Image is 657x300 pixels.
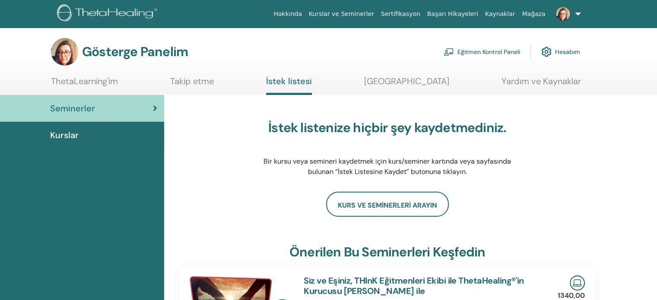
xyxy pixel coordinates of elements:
[273,10,302,17] font: Hakkında
[170,76,214,93] a: Takip etme
[170,76,214,87] font: Takip etme
[378,6,424,22] a: Sertifikasyon
[518,6,549,22] a: Mağaza
[541,42,580,61] a: Hesabım
[270,6,305,22] a: Hakkında
[309,10,374,17] font: Kurslar ve Seminerler
[289,243,485,260] font: önerilen bu seminerleri keşfedin
[268,119,506,136] font: İstek listenize hiçbir şey kaydetmediniz.
[364,76,449,93] a: [GEOGRAPHIC_DATA]
[501,76,581,87] font: Yardım ve Kaynaklar
[305,6,378,22] a: Kurslar ve Seminerler
[444,42,520,61] a: Eğitmen Kontrol Paneli
[522,10,545,17] font: Mağaza
[482,6,519,22] a: Kaynaklar
[444,48,454,56] img: chalkboard-teacher.svg
[266,76,312,95] a: İstek listesi
[263,157,511,176] font: Bir kursu veya semineri kaydetmek için kurs/seminer kartında veya sayfasında bulunan “İstek Liste...
[424,6,482,22] a: Başarı Hikayeleri
[50,129,79,141] font: Kurslar
[338,200,437,209] font: kurs ve seminerleri arayın
[82,43,188,60] font: Gösterge Panelim
[485,10,515,17] font: Kaynaklar
[266,76,312,87] font: İstek listesi
[51,38,79,66] img: default.jpg
[326,192,449,217] a: kurs ve seminerleri arayın
[570,275,585,291] img: Canlı Çevrimiçi Seminer
[304,275,524,297] a: Siz ve Eşiniz, THInK Eğitmenleri Ekibi ile ThetaHealing®'in Kurucusu [PERSON_NAME] ile
[541,44,552,59] img: cog.svg
[51,76,118,93] a: ThetaLearning'im
[457,48,520,56] font: Eğitmen Kontrol Paneli
[381,10,420,17] font: Sertifikasyon
[556,7,570,21] img: default.jpg
[57,4,160,24] img: logo.png
[364,76,449,87] font: [GEOGRAPHIC_DATA]
[427,10,478,17] font: Başarı Hikayeleri
[555,48,580,56] font: Hesabım
[51,76,118,87] font: ThetaLearning'im
[50,103,95,114] font: Seminerler
[501,76,581,93] a: Yardım ve Kaynaklar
